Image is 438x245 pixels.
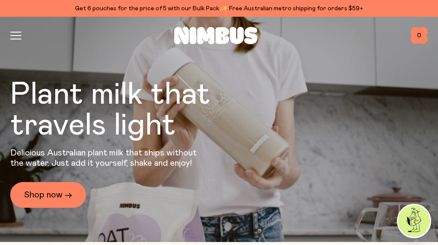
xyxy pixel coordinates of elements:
h1: Plant milk that travels light [10,79,257,141]
p: Delicious Australian plant milk that ships without the water. Just add it yourself, shake and enjoy! [10,148,202,168]
a: Shop now → [10,182,86,208]
img: agent [398,205,430,237]
button: 0 [411,27,428,44]
div: Get 6 pouches for the price of 5 with our Bulk Pack ✨ Free Australian metro shipping for orders $59+ [10,3,428,14]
